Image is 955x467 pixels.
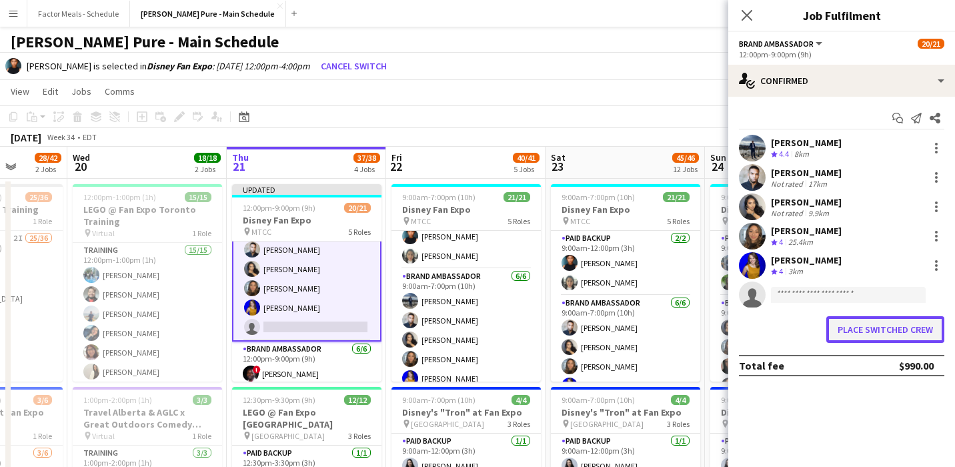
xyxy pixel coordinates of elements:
span: 9:00am-5:00pm (8h) [721,192,790,202]
span: Brand Ambassador [739,39,814,49]
h3: Disney Fan Expo [710,203,860,215]
span: 21/21 [663,192,690,202]
div: Total fee [739,359,784,372]
a: View [5,83,35,100]
span: 4/4 [671,395,690,405]
span: Week 34 [44,132,77,142]
span: MTCC [251,227,271,237]
span: 23 [549,159,566,174]
div: 4 Jobs [354,164,379,174]
h3: Disney Fan Expo [551,203,700,215]
div: 3km [786,266,806,278]
span: 20 [71,159,90,174]
span: Virtual [92,228,115,238]
div: EDT [83,132,97,142]
a: Jobs [66,83,97,100]
span: 4 [779,266,783,276]
span: 3/3 [193,395,211,405]
span: Wed [73,151,90,163]
a: Edit [37,83,63,100]
i: : [DATE] 12:00pm-4:00pm [147,60,310,72]
button: Cancel switch [315,55,392,77]
span: MTCC [411,216,431,226]
div: [PERSON_NAME] [771,225,842,237]
h3: Disney's "Tron" at Fan Expo [551,406,700,418]
span: MTCC [570,216,590,226]
span: 3 Roles [348,431,371,441]
span: 9:00am-7:00pm (10h) [402,192,475,202]
div: Not rated [771,179,806,189]
h3: LEGO @ Fan Expo Toronto Training [73,203,222,227]
div: [PERSON_NAME] [771,137,842,149]
h3: Disney Fan Expo [391,203,541,215]
span: 22 [389,159,402,174]
div: 9:00am-7:00pm (10h)21/21Disney Fan Expo MTCC5 RolesPaid Backup2/29:00am-12:00pm (3h)[PERSON_NAME]... [551,184,700,382]
div: 17km [806,179,830,189]
div: Not rated [771,208,806,218]
span: 9:00am-7:00pm (10h) [402,395,475,405]
a: Comms [99,83,140,100]
span: View [11,85,29,97]
span: 15/15 [185,192,211,202]
h3: Job Fulfilment [728,7,955,24]
span: 12/12 [344,395,371,405]
div: 25.4km [786,237,816,248]
div: $990.00 [899,359,934,372]
app-card-role: Brand Ambassador6/69:00am-7:00pm (10h)[PERSON_NAME][PERSON_NAME][PERSON_NAME][PERSON_NAME][PERSON... [391,269,541,411]
span: Virtual [92,431,115,441]
div: 8km [792,149,812,160]
div: 5 Jobs [514,164,539,174]
h3: Disney's "Tron" at Fan Expo [391,406,541,418]
span: 9:00am-5:00pm (8h) [721,395,790,405]
span: 3 Roles [508,419,530,429]
h1: [PERSON_NAME] Pure - Main Schedule [11,32,279,52]
div: Updated12:00pm-9:00pm (9h)20/21Disney Fan Expo MTCC5 Roles[PERSON_NAME]Brand Ambassador4I15A5/612... [232,184,381,382]
div: 2 Jobs [195,164,220,174]
span: 9:00am-7:00pm (10h) [562,395,635,405]
span: 5 Roles [348,227,371,237]
app-card-role: Brand Ambassador6/69:00am-7:00pm (10h)[PERSON_NAME][PERSON_NAME][PERSON_NAME][PERSON_NAME] [551,296,700,438]
span: 24 [708,159,726,174]
span: 28/42 [35,153,61,163]
span: Comms [105,85,135,97]
app-card-role: Paid Backup2/29:00am-12:00pm (3h)[PERSON_NAME][PERSON_NAME] [551,231,700,296]
span: 3/6 [33,395,52,405]
div: [PERSON_NAME] [771,196,842,208]
span: 12:00pm-9:00pm (9h) [243,203,315,213]
span: 3 Roles [667,419,690,429]
button: [PERSON_NAME] Pure - Main Schedule [130,1,286,27]
app-card-role: Paid Backup2/29:00am-12:00pm (3h)[PERSON_NAME][PERSON_NAME] [710,231,860,296]
span: 37/38 [353,153,380,163]
span: 40/41 [513,153,540,163]
span: 1:00pm-2:00pm (1h) [83,395,152,405]
span: 1 Role [192,431,211,441]
h3: LEGO @ Fan Expo [GEOGRAPHIC_DATA] [232,406,381,430]
span: 21 [230,159,249,174]
div: 9.9km [806,208,832,218]
div: [PERSON_NAME] [771,167,842,179]
b: Disney Fan Expo [147,60,212,72]
app-card-role: Brand Ambassador4I15A5/612:00pm-9:00pm (9h)[PERSON_NAME][PERSON_NAME][PERSON_NAME][PERSON_NAME][P... [232,197,381,342]
span: 45/46 [672,153,699,163]
h3: Disney Fan Expo [232,214,381,226]
span: Sat [551,151,566,163]
div: 9:00am-7:00pm (10h)21/21Disney Fan Expo MTCC5 RolesPaid Backup2/29:00am-12:00pm (3h)[PERSON_NAME]... [391,184,541,382]
div: 12:00pm-9:00pm (9h) [739,49,944,59]
app-card-role: Paid Backup2/29:00am-12:00pm (3h)[PERSON_NAME][PERSON_NAME] [391,204,541,269]
span: 20/21 [344,203,371,213]
div: [PERSON_NAME] is selected in [27,60,310,72]
span: 4/4 [512,395,530,405]
span: [GEOGRAPHIC_DATA] [251,431,325,441]
span: 4 [779,237,783,247]
span: 12:00pm-1:00pm (1h) [83,192,156,202]
span: ! [253,366,261,374]
span: 9:00am-7:00pm (10h) [562,192,635,202]
button: Brand Ambassador [739,39,824,49]
span: Sun [710,151,726,163]
h3: Travel Alberta & AGLC x Great Outdoors Comedy Festival Training [73,406,222,430]
span: 18/18 [194,153,221,163]
span: 1 Role [33,431,52,441]
span: Edit [43,85,58,97]
app-job-card: 9:00am-5:00pm (8h)21/21Disney Fan Expo MTCC5 RolesPaid Backup2/29:00am-12:00pm (3h)[PERSON_NAME][... [710,184,860,382]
